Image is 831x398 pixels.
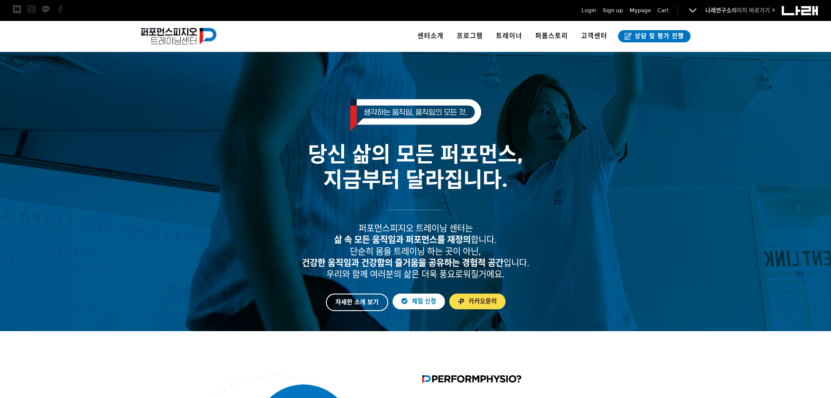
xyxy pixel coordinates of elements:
a: Sign up [603,6,623,15]
strong: 나래연구소 [705,7,732,14]
a: Login [581,6,596,15]
a: 카카오문의 [449,294,506,309]
span: 센터소개 [417,32,444,40]
a: 센터소개 [411,21,450,52]
span: 상담 및 평가 진행 [632,32,684,41]
span: 고객센터 [581,32,607,40]
span: 퍼포먼스피지오 트레이닝 센터는 [359,223,473,234]
span: 퍼폼스토리 [535,32,568,40]
img: 퍼포먼스피지오란? [422,375,521,384]
span: 트레이너 [496,32,522,40]
a: 퍼폼스토리 [529,21,575,52]
a: Cart [657,6,669,15]
strong: 삶 속 모든 움직임과 퍼포먼스를 재정의 [334,235,471,245]
span: 합니다. [334,235,497,245]
img: 생각하는 움직임, 움직임의 모든 것. [350,99,481,131]
a: 트레이너 [489,21,529,52]
a: 고객센터 [575,21,614,52]
a: 체험 신청 [393,294,445,309]
span: 입니다. [302,258,530,268]
span: 프로그램 [457,32,483,40]
span: 우리와 함께 여러분의 삶은 더욱 풍요로워질거에요. [326,269,505,280]
a: 나래연구소페이지 바로가기 > [705,7,775,14]
a: 자세한 소개 보기 [326,294,388,311]
span: 당신 삶의 모든 퍼포먼스, 지금부터 달라집니다. [308,142,523,193]
a: 프로그램 [450,21,489,52]
a: 상담 및 평가 진행 [618,30,691,42]
a: Mypage [629,6,651,15]
span: 단순히 몸을 트레이닝 하는 곳이 아닌, [350,246,481,257]
strong: 건강한 움직임과 건강함의 즐거움을 공유하는 경험적 공간 [302,258,503,268]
